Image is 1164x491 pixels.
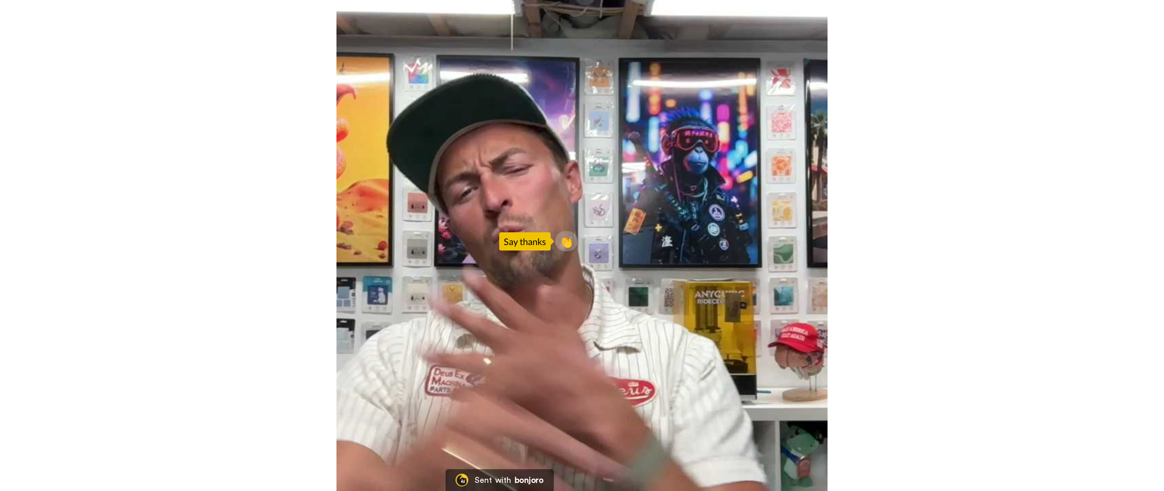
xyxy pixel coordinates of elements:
img: Bonjoro Logo [456,474,468,486]
span: 👏 [555,234,578,249]
div: Sent with [475,476,511,484]
button: 👏 [555,231,578,251]
div: Say thanks [499,232,551,251]
a: Bonjoro LogoSent withbonjoro [446,469,554,491]
div: bonjoro [515,476,544,484]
